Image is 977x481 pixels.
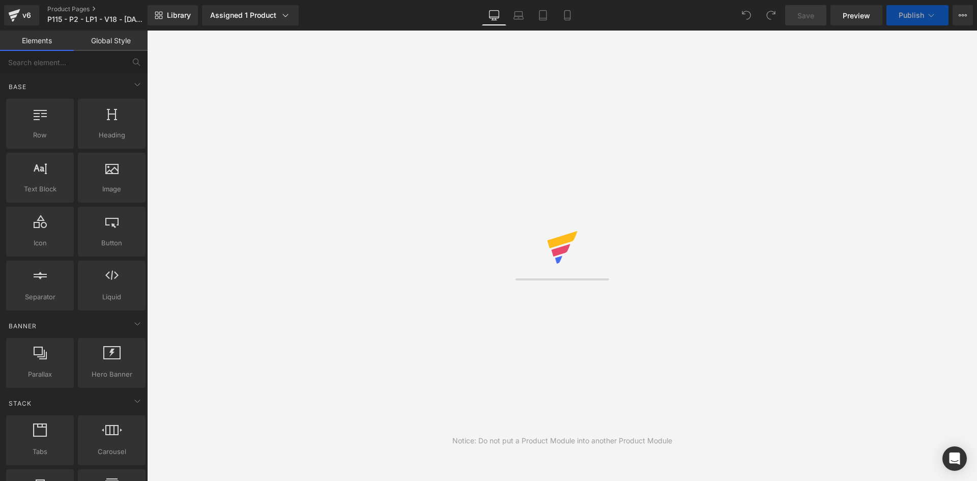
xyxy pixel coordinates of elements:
span: Preview [843,10,870,21]
a: Desktop [482,5,506,25]
a: Global Style [74,31,148,51]
span: Save [797,10,814,21]
span: Publish [899,11,924,19]
span: Heading [81,130,142,140]
span: Separator [9,292,71,302]
span: P115 - P2 - LP1 - V18 - [DATE] [47,15,143,23]
span: Icon [9,238,71,248]
button: Redo [761,5,781,25]
span: Row [9,130,71,140]
span: Image [81,184,142,194]
button: More [953,5,973,25]
span: Liquid [81,292,142,302]
a: Preview [830,5,882,25]
a: v6 [4,5,39,25]
a: Mobile [555,5,580,25]
div: Open Intercom Messenger [942,446,967,471]
button: Publish [886,5,949,25]
a: Tablet [531,5,555,25]
button: Undo [736,5,757,25]
div: v6 [20,9,33,22]
span: Base [8,82,27,92]
span: Button [81,238,142,248]
span: Banner [8,321,38,331]
span: Hero Banner [81,369,142,380]
span: Tabs [9,446,71,457]
a: Laptop [506,5,531,25]
span: Stack [8,399,33,408]
span: Carousel [81,446,142,457]
a: New Library [148,5,198,25]
div: Notice: Do not put a Product Module into another Product Module [452,435,672,446]
span: Library [167,11,191,20]
span: Text Block [9,184,71,194]
span: Parallax [9,369,71,380]
a: Product Pages [47,5,162,13]
div: Assigned 1 Product [210,10,291,20]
